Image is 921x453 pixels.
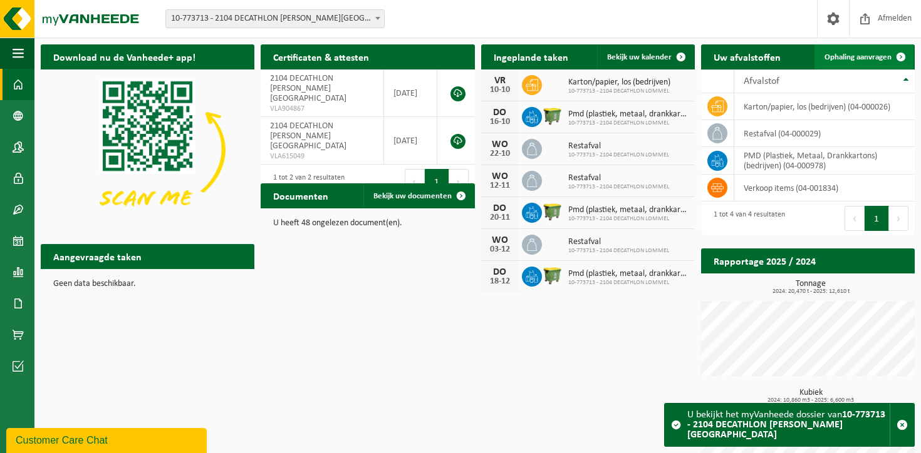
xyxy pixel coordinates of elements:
span: 10-773713 - 2104 DECATHLON LOMMEL - LOMMEL [165,9,385,28]
span: 10-773713 - 2104 DECATHLON LOMMEL [568,183,669,191]
span: Pmd (plastiek, metaal, drankkartons) (bedrijven) [568,205,689,215]
h2: Download nu de Vanheede+ app! [41,44,208,69]
td: [DATE] [384,69,437,117]
p: Geen data beschikbaar. [53,280,242,288]
span: Karton/papier, los (bedrijven) [568,78,670,88]
span: 2104 DECATHLON [PERSON_NAME][GEOGRAPHIC_DATA] [270,74,346,103]
span: Ophaling aanvragen [825,53,892,61]
img: WB-1100-HPE-GN-51 [542,265,563,286]
td: restafval (04-000029) [734,120,915,147]
div: 1 tot 4 van 4 resultaten [707,205,785,232]
a: Bekijk uw kalender [597,44,694,69]
a: Bekijk rapportage [821,273,913,298]
h2: Certificaten & attesten [261,44,382,69]
h2: Ingeplande taken [481,44,581,69]
h2: Aangevraagde taken [41,244,154,268]
img: WB-1100-HPE-GN-51 [542,201,563,222]
div: WO [487,140,513,150]
span: 10-773713 - 2104 DECATHLON LOMMEL - LOMMEL [166,10,384,28]
span: VLA615049 [270,151,374,161]
button: Next [889,206,908,231]
h3: Tonnage [707,280,915,295]
h2: Uw afvalstoffen [701,44,793,69]
h2: Documenten [261,183,341,208]
div: U bekijkt het myVanheede dossier van [687,404,890,446]
span: Pmd (plastiek, metaal, drankkartons) (bedrijven) [568,109,689,120]
div: 03-12 [487,245,513,254]
div: 16-10 [487,118,513,126]
span: 10-773713 - 2104 DECATHLON LOMMEL [568,215,689,223]
button: Previous [845,206,865,231]
span: Pmd (plastiek, metaal, drankkartons) (bedrijven) [568,269,689,279]
span: Afvalstof [744,76,779,86]
span: 2024: 10,860 m3 - 2025: 6,600 m3 [707,397,915,404]
span: Restafval [568,173,669,183]
span: VLA904867 [270,104,374,114]
td: PMD (Plastiek, Metaal, Drankkartons) (bedrijven) (04-000978) [734,147,915,175]
strong: 10-773713 - 2104 DECATHLON [PERSON_NAME][GEOGRAPHIC_DATA] [687,410,885,440]
span: 10-773713 - 2104 DECATHLON LOMMEL [568,279,689,287]
a: Bekijk uw documenten [363,183,474,208]
span: 10-773713 - 2104 DECATHLON LOMMEL [568,88,670,95]
div: 18-12 [487,277,513,286]
h2: Rapportage 2025 / 2024 [701,248,828,273]
div: 10-10 [487,86,513,94]
iframe: chat widget [6,425,209,453]
div: VR [487,76,513,86]
span: 2104 DECATHLON [PERSON_NAME][GEOGRAPHIC_DATA] [270,121,346,151]
div: 20-11 [487,213,513,222]
button: 1 [425,169,449,194]
div: DO [487,203,513,213]
button: Previous [405,169,425,194]
span: 10-773713 - 2104 DECATHLON LOMMEL [568,151,669,159]
span: Restafval [568,141,669,151]
td: karton/papier, los (bedrijven) (04-000026) [734,93,915,120]
div: WO [487,235,513,245]
img: Download de VHEPlus App [41,69,254,230]
span: 10-773713 - 2104 DECATHLON LOMMEL [568,247,669,255]
span: 2024: 20,470 t - 2025: 12,610 t [707,288,915,295]
h3: Kubiek [707,389,915,404]
span: Bekijk uw kalender [607,53,672,61]
div: DO [487,108,513,118]
div: 1 tot 2 van 2 resultaten [267,168,345,195]
span: Restafval [568,237,669,247]
span: Bekijk uw documenten [373,192,452,200]
div: WO [487,171,513,181]
div: DO [487,267,513,277]
img: WB-1100-HPE-GN-51 [542,105,563,126]
div: 22-10 [487,150,513,158]
td: [DATE] [384,117,437,165]
a: Ophaling aanvragen [814,44,913,69]
td: verkoop items (04-001834) [734,175,915,201]
button: Next [449,169,469,194]
p: U heeft 48 ongelezen document(en). [273,219,462,228]
div: 12-11 [487,181,513,190]
button: 1 [865,206,889,231]
span: 10-773713 - 2104 DECATHLON LOMMEL [568,120,689,127]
